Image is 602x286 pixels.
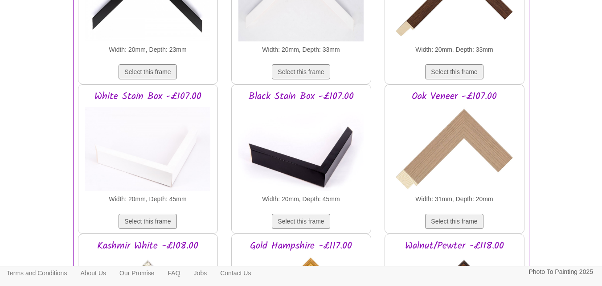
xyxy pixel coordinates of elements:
[161,266,187,280] a: FAQ
[272,214,330,229] button: Select this frame
[119,214,176,229] button: Select this frame
[113,266,161,280] a: Our Promise
[425,214,483,229] button: Select this frame
[272,64,330,79] button: Select this frame
[323,238,352,254] span: £117.00
[166,238,198,254] span: £108.00
[236,241,366,252] h3: Gold Hampshire -
[236,194,366,205] p: Width: 20mm, Depth: 45mm
[389,91,520,102] h3: Oak Veneer -
[528,266,593,278] p: Photo To Painting 2025
[119,64,176,79] button: Select this frame
[83,241,213,252] h3: Kashmir White -
[389,194,520,205] p: Width: 31mm, Depth: 20mm
[83,91,213,102] h3: White Stain Box -
[171,89,201,104] span: £107.00
[83,194,213,205] p: Width: 20mm, Depth: 45mm
[238,104,364,194] img: Black Stain Box
[466,89,497,104] span: £107.00
[85,104,210,194] img: White Stain Box
[74,266,113,280] a: About Us
[236,44,366,55] p: Width: 20mm, Depth: 33mm
[213,266,258,280] a: Contact Us
[392,104,517,194] img: Oak Veneer
[425,64,483,79] button: Select this frame
[323,89,354,104] span: £107.00
[236,91,366,102] h3: Black Stain Box -
[187,266,214,280] a: Jobs
[474,238,504,254] span: £118.00
[389,44,520,55] p: Width: 20mm, Depth: 33mm
[83,44,213,55] p: Width: 20mm, Depth: 23mm
[389,241,520,252] h3: Walnut/Pewter -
